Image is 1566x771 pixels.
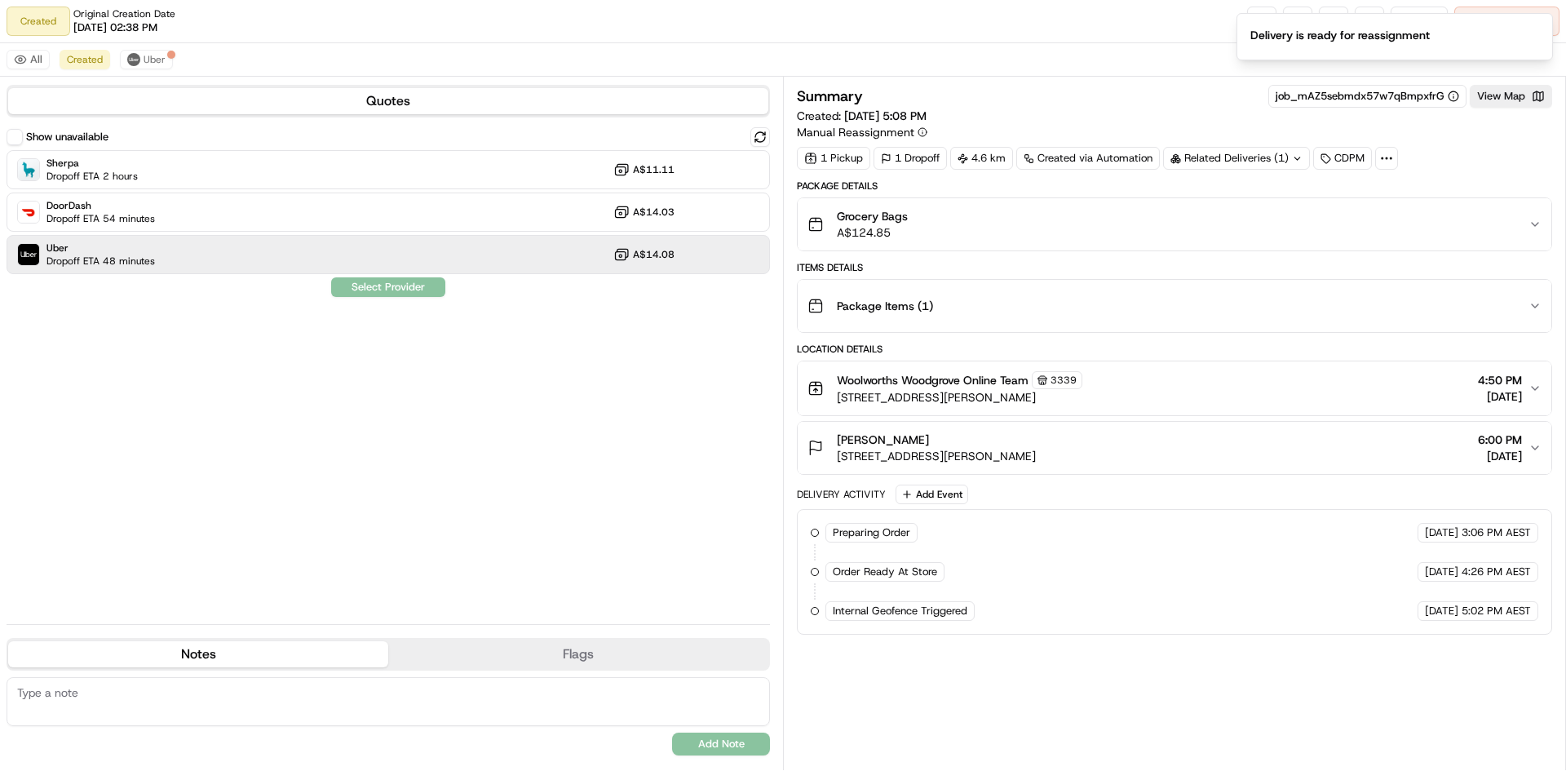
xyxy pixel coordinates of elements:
[1462,604,1531,618] span: 5:02 PM AEST
[798,198,1551,250] button: Grocery BagsA$124.85
[138,238,151,251] div: 💻
[797,124,927,140] button: Manual Reassignment
[797,108,927,124] span: Created:
[277,161,297,180] button: Start new chat
[18,244,39,265] img: Uber
[46,241,155,255] span: Uber
[120,50,173,69] button: Uber
[1313,147,1372,170] div: CDPM
[115,276,197,289] a: Powered byPylon
[837,208,908,224] span: Grocery Bags
[1470,85,1552,108] button: View Map
[1051,374,1077,387] span: 3339
[73,7,175,20] span: Original Creation Date
[798,280,1551,332] button: Package Items (1)
[26,130,108,144] label: Show unavailable
[837,432,929,448] span: [PERSON_NAME]
[42,105,294,122] input: Got a question? Start typing here...
[837,389,1082,405] span: [STREET_ADDRESS][PERSON_NAME]
[613,162,675,178] button: A$11.11
[33,237,125,253] span: Knowledge Base
[16,156,46,185] img: 1736555255976-a54dd68f-1ca7-489b-9aae-adbdc363a1c4
[16,16,49,49] img: Nash
[798,361,1551,415] button: Woolworths Woodgrove Online Team3339[STREET_ADDRESS][PERSON_NAME]4:50 PM[DATE]
[837,298,933,314] span: Package Items ( 1 )
[797,147,870,170] div: 1 Pickup
[833,525,910,540] span: Preparing Order
[837,372,1029,388] span: Woolworths Woodgrove Online Team
[613,246,675,263] button: A$14.08
[8,88,768,114] button: Quotes
[874,147,947,170] div: 1 Dropoff
[388,641,768,667] button: Flags
[1425,565,1458,579] span: [DATE]
[797,488,886,501] div: Delivery Activity
[1478,432,1522,448] span: 6:00 PM
[844,109,927,123] span: [DATE] 5:08 PM
[797,261,1552,274] div: Items Details
[16,238,29,251] div: 📗
[1478,448,1522,464] span: [DATE]
[16,65,297,91] p: Welcome 👋
[1250,27,1430,43] div: Delivery is ready for reassignment
[18,202,39,223] img: DoorDash
[1276,89,1459,104] button: job_mAZ5sebmdx57w7qBmpxfrG
[127,53,140,66] img: uber-new-logo.jpeg
[950,147,1013,170] div: 4.6 km
[896,485,968,504] button: Add Event
[55,172,206,185] div: We're available if you need us!
[797,343,1552,356] div: Location Details
[633,163,675,176] span: A$11.11
[797,179,1552,193] div: Package Details
[46,157,138,170] span: Sherpa
[1478,372,1522,388] span: 4:50 PM
[1478,388,1522,405] span: [DATE]
[837,224,908,241] span: A$124.85
[797,124,914,140] span: Manual Reassignment
[833,565,937,579] span: Order Ready At Store
[1462,565,1531,579] span: 4:26 PM AEST
[55,156,268,172] div: Start new chat
[46,212,155,225] span: Dropoff ETA 54 minutes
[67,53,103,66] span: Created
[613,204,675,220] button: A$14.03
[633,248,675,261] span: A$14.08
[10,230,131,259] a: 📗Knowledge Base
[7,50,50,69] button: All
[633,206,675,219] span: A$14.03
[1425,525,1458,540] span: [DATE]
[798,422,1551,474] button: [PERSON_NAME][STREET_ADDRESS][PERSON_NAME]6:00 PM[DATE]
[162,277,197,289] span: Pylon
[60,50,110,69] button: Created
[1462,525,1531,540] span: 3:06 PM AEST
[46,199,155,212] span: DoorDash
[131,230,268,259] a: 💻API Documentation
[837,448,1036,464] span: [STREET_ADDRESS][PERSON_NAME]
[18,159,39,180] img: Sherpa
[1163,147,1310,170] div: Related Deliveries (1)
[73,20,157,35] span: [DATE] 02:38 PM
[8,641,388,667] button: Notes
[797,89,863,104] h3: Summary
[46,170,138,183] span: Dropoff ETA 2 hours
[1016,147,1160,170] a: Created via Automation
[144,53,166,66] span: Uber
[1425,604,1458,618] span: [DATE]
[833,604,967,618] span: Internal Geofence Triggered
[154,237,262,253] span: API Documentation
[46,255,155,268] span: Dropoff ETA 48 minutes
